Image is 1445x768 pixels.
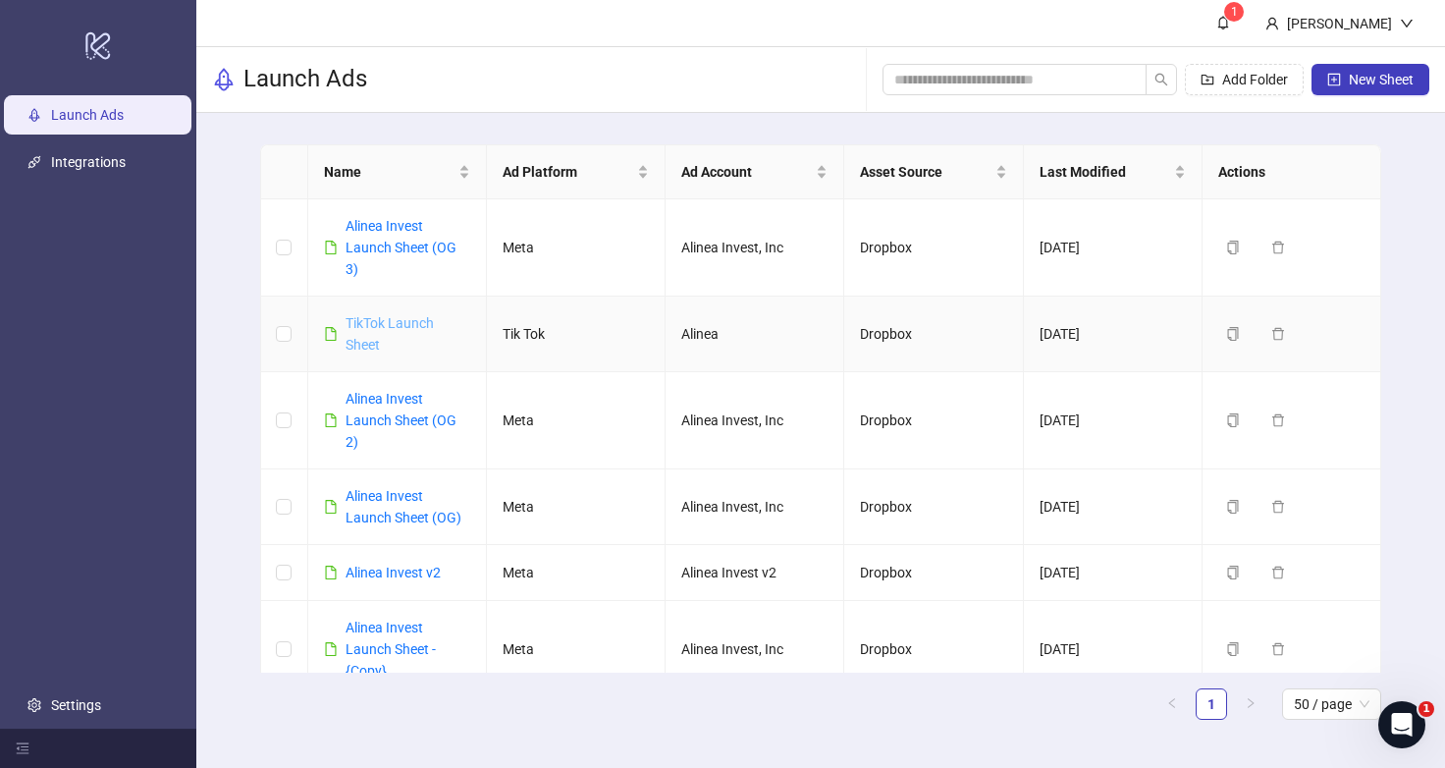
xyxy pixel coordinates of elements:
[1196,688,1227,720] li: 1
[844,199,1023,297] td: Dropbox
[346,391,456,450] a: Alinea Invest Launch Sheet (OG 2)
[324,161,455,183] span: Name
[487,601,666,698] td: Meta
[1201,73,1214,86] span: folder-add
[1282,688,1381,720] div: Page Size
[1311,64,1429,95] button: New Sheet
[1024,469,1203,545] td: [DATE]
[666,469,844,545] td: Alinea Invest, Inc
[487,372,666,469] td: Meta
[1024,372,1203,469] td: [DATE]
[1024,545,1203,601] td: [DATE]
[1154,73,1168,86] span: search
[487,545,666,601] td: Meta
[324,500,338,514] span: file
[1203,145,1381,199] th: Actions
[1349,72,1414,87] span: New Sheet
[503,161,633,183] span: Ad Platform
[1166,697,1178,709] span: left
[1378,701,1425,748] iframe: Intercom live chat
[1418,701,1434,717] span: 1
[16,741,29,755] span: menu-fold
[1279,13,1400,34] div: [PERSON_NAME]
[346,218,456,277] a: Alinea Invest Launch Sheet (OG 3)
[1024,601,1203,698] td: [DATE]
[666,199,844,297] td: Alinea Invest, Inc
[1294,689,1369,719] span: 50 / page
[666,297,844,372] td: Alinea
[1226,566,1240,579] span: copy
[1156,688,1188,720] li: Previous Page
[1226,642,1240,656] span: copy
[51,697,101,713] a: Settings
[324,241,338,254] span: file
[346,488,461,525] a: Alinea Invest Launch Sheet (OG)
[51,107,124,123] a: Launch Ads
[844,145,1023,199] th: Asset Source
[666,601,844,698] td: Alinea Invest, Inc
[1216,16,1230,29] span: bell
[243,64,367,95] h3: Launch Ads
[1226,241,1240,254] span: copy
[1222,72,1288,87] span: Add Folder
[1400,17,1414,30] span: down
[1271,566,1285,579] span: delete
[346,620,436,679] a: Alinea Invest Launch Sheet - {Copy}
[860,161,990,183] span: Asset Source
[844,469,1023,545] td: Dropbox
[844,372,1023,469] td: Dropbox
[844,297,1023,372] td: Dropbox
[844,601,1023,698] td: Dropbox
[1271,500,1285,514] span: delete
[1271,413,1285,427] span: delete
[487,199,666,297] td: Meta
[1231,5,1238,19] span: 1
[1185,64,1304,95] button: Add Folder
[1235,688,1266,720] button: right
[1245,697,1257,709] span: right
[1226,500,1240,514] span: copy
[308,145,487,199] th: Name
[1265,17,1279,30] span: user
[1024,145,1203,199] th: Last Modified
[1271,642,1285,656] span: delete
[1226,327,1240,341] span: copy
[666,545,844,601] td: Alinea Invest v2
[346,315,434,353] a: TikTok Launch Sheet
[346,565,441,580] a: Alinea Invest v2
[487,145,666,199] th: Ad Platform
[51,154,126,170] a: Integrations
[666,372,844,469] td: Alinea Invest, Inc
[681,161,812,183] span: Ad Account
[324,327,338,341] span: file
[1226,413,1240,427] span: copy
[212,68,236,91] span: rocket
[324,566,338,579] span: file
[1197,689,1226,719] a: 1
[1040,161,1170,183] span: Last Modified
[844,545,1023,601] td: Dropbox
[1271,327,1285,341] span: delete
[324,413,338,427] span: file
[487,297,666,372] td: Tik Tok
[1024,297,1203,372] td: [DATE]
[1327,73,1341,86] span: plus-square
[1224,2,1244,22] sup: 1
[1156,688,1188,720] button: left
[1235,688,1266,720] li: Next Page
[487,469,666,545] td: Meta
[324,642,338,656] span: file
[1271,241,1285,254] span: delete
[666,145,844,199] th: Ad Account
[1024,199,1203,297] td: [DATE]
